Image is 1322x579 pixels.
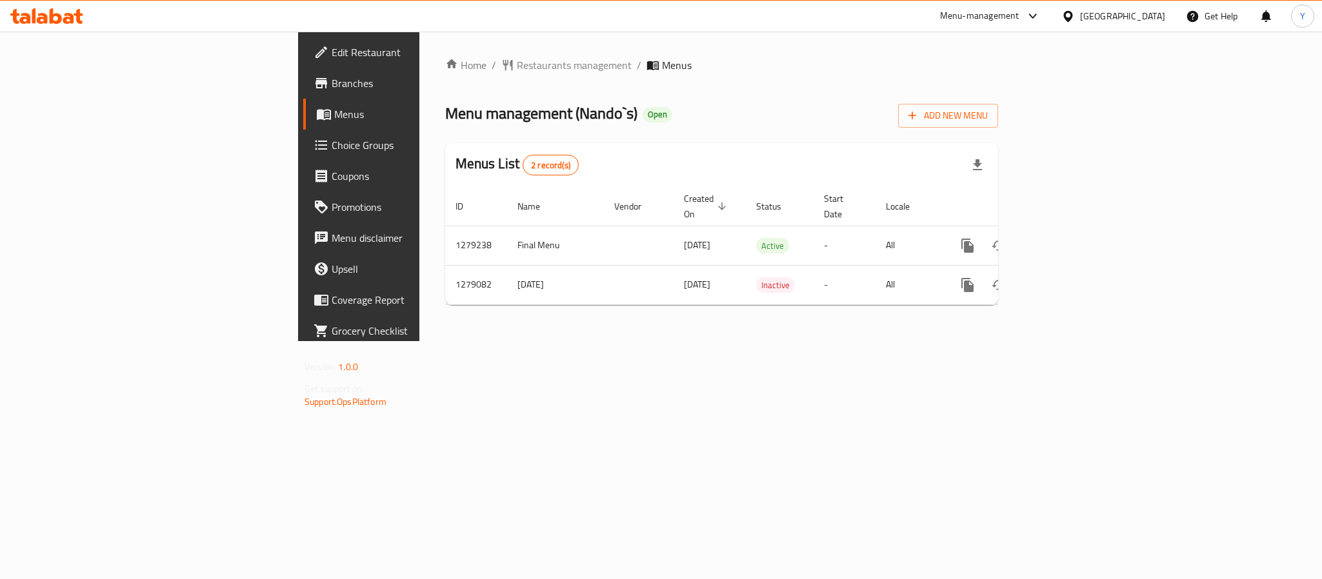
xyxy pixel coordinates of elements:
h2: Menus List [456,154,579,175]
div: Active [756,238,789,253]
span: Menu management ( Nando`s ) [445,99,637,128]
span: Choice Groups [332,137,508,153]
span: Grocery Checklist [332,323,508,339]
span: Vendor [614,199,658,214]
td: All [876,226,942,265]
a: Restaurants management [501,57,632,73]
a: Choice Groups [303,130,519,161]
div: [GEOGRAPHIC_DATA] [1080,9,1165,23]
button: Change Status [983,230,1014,261]
a: Coupons [303,161,519,191]
button: more [952,270,983,300]
td: [DATE] [507,265,604,304]
span: ID [456,199,480,214]
a: Grocery Checklist [303,315,519,346]
th: Actions [942,187,1087,226]
span: Status [756,199,798,214]
a: Branches [303,68,519,99]
span: Menus [334,106,508,122]
span: 2 record(s) [523,159,578,172]
span: Start Date [824,191,860,222]
nav: breadcrumb [445,57,998,73]
td: Final Menu [507,226,604,265]
td: - [814,226,876,265]
span: Add New Menu [908,108,988,124]
span: Promotions [332,199,508,215]
a: Coverage Report [303,284,519,315]
div: Total records count [523,155,579,175]
a: Edit Restaurant [303,37,519,68]
span: Edit Restaurant [332,44,508,60]
div: Inactive [756,277,795,293]
div: Export file [962,150,993,181]
td: - [814,265,876,304]
span: Inactive [756,278,795,293]
span: Branches [332,75,508,91]
span: Locale [886,199,926,214]
span: Coupons [332,168,508,184]
span: 1.0.0 [338,358,358,375]
li: / [637,57,641,73]
span: Upsell [332,261,508,277]
span: Created On [684,191,730,222]
a: Menus [303,99,519,130]
span: [DATE] [684,276,710,293]
span: Version: [305,358,336,375]
span: Open [643,109,672,120]
span: Get support on: [305,380,364,397]
td: All [876,265,942,304]
span: Name [517,199,557,214]
span: Menus [662,57,692,73]
button: Change Status [983,270,1014,300]
a: Menu disclaimer [303,222,519,253]
table: enhanced table [445,187,1087,305]
span: Menu disclaimer [332,230,508,246]
div: Open [643,107,672,123]
span: Active [756,239,789,253]
div: Menu-management [940,8,1019,24]
span: Y [1300,9,1305,23]
a: Support.OpsPlatform [305,393,386,410]
span: Coverage Report [332,292,508,308]
a: Upsell [303,253,519,284]
button: Add New Menu [898,104,998,128]
button: more [952,230,983,261]
span: Restaurants management [517,57,632,73]
a: Promotions [303,191,519,222]
span: [DATE] [684,237,710,253]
